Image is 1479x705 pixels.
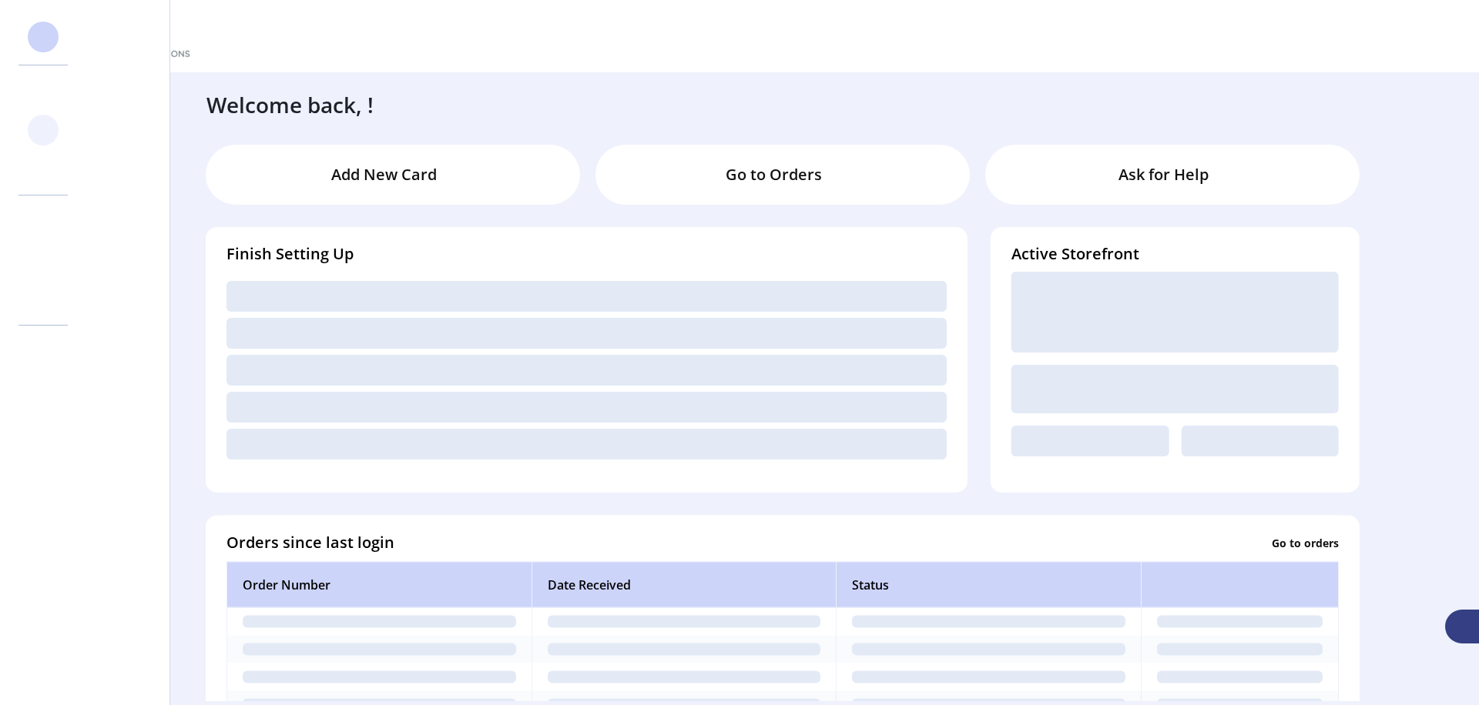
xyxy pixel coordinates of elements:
h4: Orders since last login [226,531,394,554]
th: Order Number [226,562,532,608]
th: Date Received [532,562,837,608]
h3: Welcome back, ! [206,89,374,121]
p: Go to Orders [726,163,822,186]
button: menu [1355,24,1380,48]
p: Go to orders [1272,534,1339,550]
button: Publisher Panel [1409,24,1434,48]
h4: Finish Setting Up [226,242,947,266]
h4: Active Storefront [1011,242,1339,266]
p: Add New Card [331,163,437,186]
th: Status [836,562,1141,608]
p: Ask for Help [1118,163,1209,186]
